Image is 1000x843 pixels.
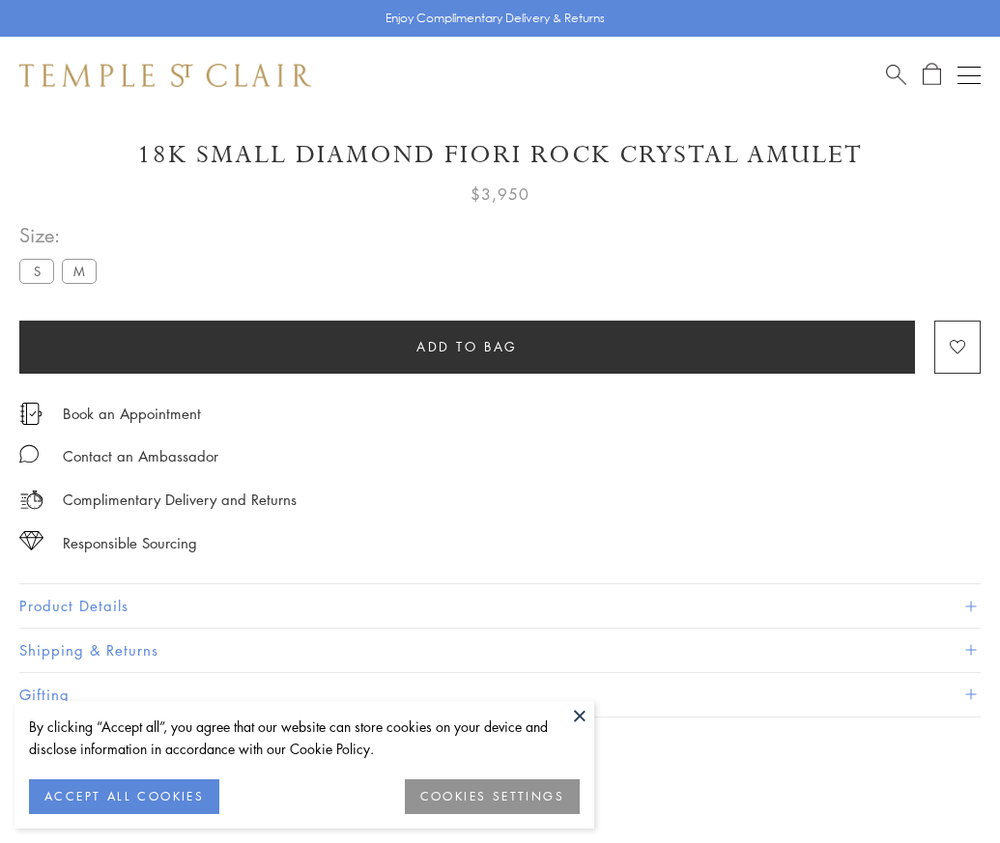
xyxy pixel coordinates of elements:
label: S [19,259,54,283]
img: icon_delivery.svg [19,488,43,512]
img: icon_appointment.svg [19,403,43,425]
p: Complimentary Delivery and Returns [63,488,297,512]
button: Shipping & Returns [19,629,981,672]
button: Open navigation [957,64,981,87]
span: $3,950 [471,182,529,207]
span: Size: [19,219,104,251]
div: By clicking “Accept all”, you agree that our website can store cookies on your device and disclos... [29,716,580,760]
a: Search [886,63,906,87]
button: ACCEPT ALL COOKIES [29,779,219,814]
img: Temple St. Clair [19,64,311,87]
a: Book an Appointment [63,403,201,424]
a: Open Shopping Bag [923,63,941,87]
label: M [62,259,97,283]
button: Product Details [19,584,981,628]
button: COOKIES SETTINGS [405,779,580,814]
div: Contact an Ambassador [63,444,218,468]
h1: 18K Small Diamond Fiori Rock Crystal Amulet [19,138,981,172]
button: Gifting [19,673,981,717]
img: icon_sourcing.svg [19,531,43,550]
div: Responsible Sourcing [63,531,197,555]
span: Add to bag [416,336,518,357]
button: Add to bag [19,321,915,374]
img: MessageIcon-01_2.svg [19,444,39,464]
p: Enjoy Complimentary Delivery & Returns [386,9,605,28]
